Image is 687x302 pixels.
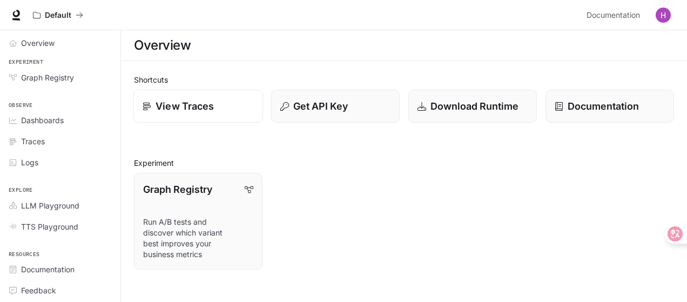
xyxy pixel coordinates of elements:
[4,111,116,130] a: Dashboards
[582,4,648,26] a: Documentation
[134,74,674,85] h2: Shortcuts
[21,264,75,275] span: Documentation
[21,221,78,232] span: TTS Playground
[4,217,116,236] a: TTS Playground
[4,33,116,52] a: Overview
[652,4,674,26] button: User avatar
[568,99,639,113] p: Documentation
[21,285,56,296] span: Feedback
[656,8,671,23] img: User avatar
[21,72,74,83] span: Graph Registry
[21,37,55,49] span: Overview
[134,173,262,270] a: Graph RegistryRun A/B tests and discover which variant best improves your business metrics
[134,157,674,169] h2: Experiment
[4,153,116,172] a: Logs
[21,115,64,126] span: Dashboards
[4,132,116,151] a: Traces
[430,99,518,113] p: Download Runtime
[143,182,212,197] p: Graph Registry
[4,196,116,215] a: LLM Playground
[156,99,214,113] p: View Traces
[4,68,116,87] a: Graph Registry
[21,157,38,168] span: Logs
[133,90,263,123] a: View Traces
[271,90,400,123] button: Get API Key
[21,200,79,211] span: LLM Playground
[21,136,45,147] span: Traces
[143,217,253,260] p: Run A/B tests and discover which variant best improves your business metrics
[4,281,116,300] a: Feedback
[293,99,348,113] p: Get API Key
[28,4,88,26] button: All workspaces
[134,35,191,56] h1: Overview
[545,90,674,123] a: Documentation
[408,90,537,123] a: Download Runtime
[4,260,116,279] a: Documentation
[45,11,71,20] p: Default
[587,9,640,22] span: Documentation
